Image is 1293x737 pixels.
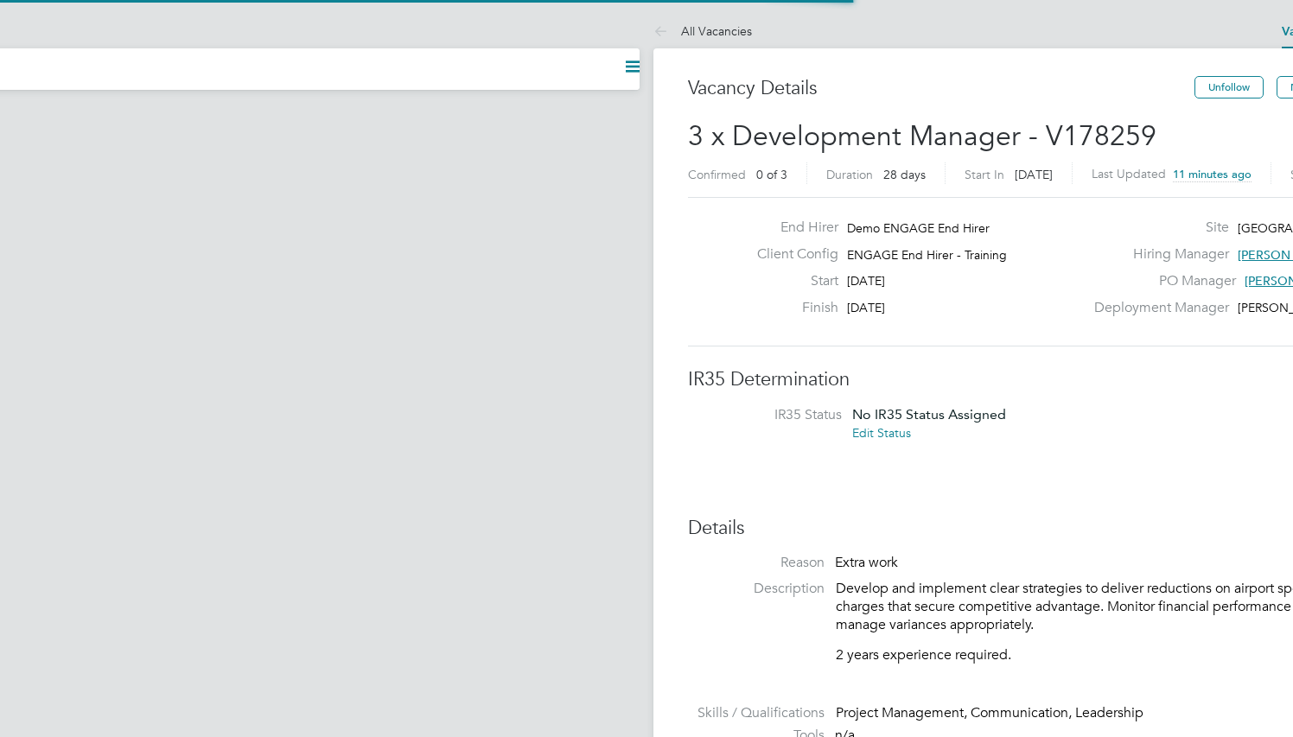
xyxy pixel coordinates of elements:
[743,299,838,317] label: Finish
[847,300,885,315] span: [DATE]
[965,167,1004,182] label: Start In
[1173,167,1252,181] span: 11 minutes ago
[852,406,1006,423] span: No IR35 Status Assigned
[847,220,990,236] span: Demo ENGAGE End Hirer
[835,554,898,571] span: Extra work
[1084,272,1236,290] label: PO Manager
[653,23,752,39] a: All Vacancies
[756,167,787,182] span: 0 of 3
[743,245,838,264] label: Client Config
[847,273,885,289] span: [DATE]
[1084,299,1229,317] label: Deployment Manager
[1084,245,1229,264] label: Hiring Manager
[826,167,873,182] label: Duration
[705,406,842,424] label: IR35 Status
[743,219,838,237] label: End Hirer
[688,76,1194,101] h3: Vacancy Details
[1084,219,1229,237] label: Site
[883,167,926,182] span: 28 days
[1092,166,1166,181] label: Last Updated
[688,167,746,182] label: Confirmed
[1015,167,1053,182] span: [DATE]
[1194,76,1264,98] button: Unfollow
[688,554,825,572] label: Reason
[688,580,825,598] label: Description
[847,247,1007,263] span: ENGAGE End Hirer - Training
[852,425,911,441] a: Edit Status
[688,119,1156,153] span: 3 x Development Manager - V178259
[743,272,838,290] label: Start
[688,704,825,722] label: Skills / Qualifications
